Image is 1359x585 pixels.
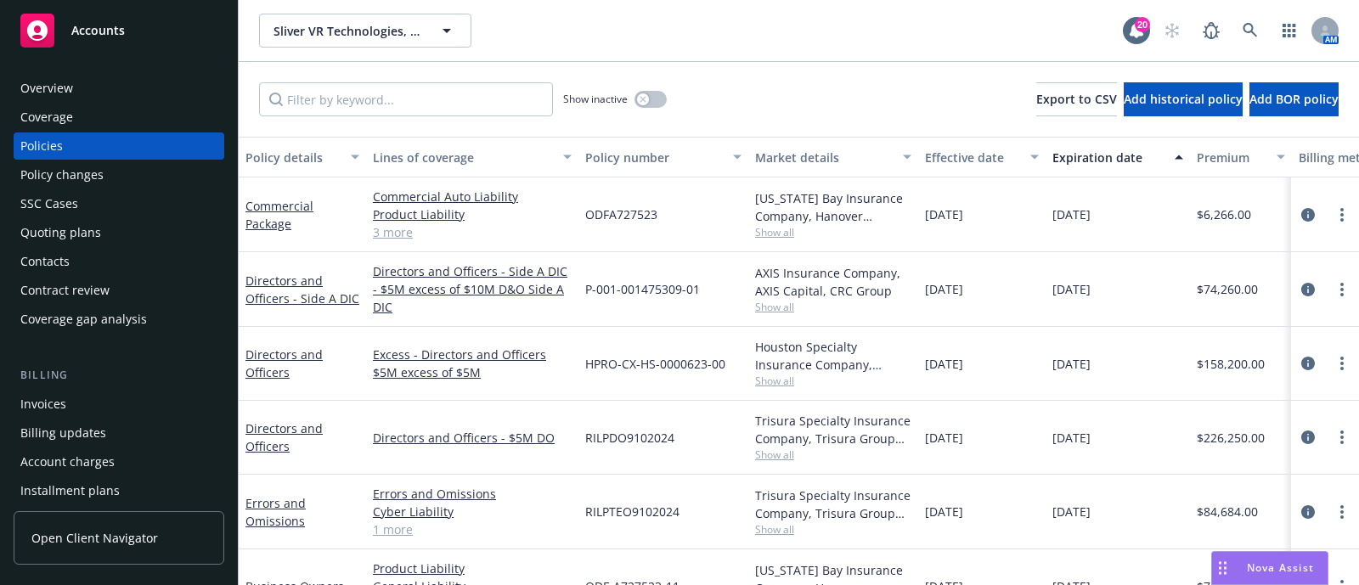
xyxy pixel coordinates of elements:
[1052,280,1091,298] span: [DATE]
[373,560,572,577] a: Product Liability
[20,219,101,246] div: Quoting plans
[1197,280,1258,298] span: $74,260.00
[20,306,147,333] div: Coverage gap analysis
[31,529,158,547] span: Open Client Navigator
[373,520,572,538] a: 1 more
[373,188,572,205] a: Commercial Auto Liability
[1332,353,1352,374] a: more
[1212,552,1233,584] div: Drag to move
[239,137,366,177] button: Policy details
[14,132,224,160] a: Policies
[245,273,359,307] a: Directors and Officers - Side A DIC
[918,137,1046,177] button: Effective date
[925,429,963,447] span: [DATE]
[1332,502,1352,522] a: more
[1332,279,1352,300] a: more
[14,419,224,447] a: Billing updates
[1052,149,1164,166] div: Expiration date
[755,225,911,239] span: Show all
[259,14,471,48] button: Sliver VR Technologies, Inc.
[20,132,63,160] div: Policies
[245,149,341,166] div: Policy details
[1332,205,1352,225] a: more
[14,161,224,188] a: Policy changes
[925,205,963,223] span: [DATE]
[1155,14,1189,48] a: Start snowing
[14,277,224,304] a: Contract review
[373,223,572,241] a: 3 more
[925,149,1020,166] div: Effective date
[755,412,911,447] div: Trisura Specialty Insurance Company, Trisura Group Ltd., Relm US Insurance Solutions
[1135,17,1150,32] div: 20
[585,149,723,166] div: Policy number
[578,137,748,177] button: Policy number
[373,149,553,166] div: Lines of coverage
[755,338,911,374] div: Houston Specialty Insurance Company, Houston Specialty Insurance Company, CRC Group
[245,495,306,529] a: Errors and Omissions
[14,75,224,102] a: Overview
[755,264,911,300] div: AXIS Insurance Company, AXIS Capital, CRC Group
[14,477,224,504] a: Installment plans
[925,280,963,298] span: [DATE]
[373,205,572,223] a: Product Liability
[585,503,679,520] span: RILPTEO9102024
[14,391,224,418] a: Invoices
[1036,91,1117,107] span: Export to CSV
[1298,427,1318,447] a: circleInformation
[366,137,578,177] button: Lines of coverage
[748,137,918,177] button: Market details
[20,477,120,504] div: Installment plans
[1194,14,1228,48] a: Report a Bug
[1298,353,1318,374] a: circleInformation
[1197,503,1258,520] span: $84,684.00
[755,149,893,166] div: Market details
[245,198,313,232] a: Commercial Package
[20,248,70,275] div: Contacts
[71,24,125,37] span: Accounts
[1211,551,1328,585] button: Nova Assist
[1197,429,1265,447] span: $226,250.00
[1052,205,1091,223] span: [DATE]
[14,248,224,275] a: Contacts
[1272,14,1306,48] a: Switch app
[14,7,224,54] a: Accounts
[755,487,911,522] div: Trisura Specialty Insurance Company, Trisura Group Ltd., CRC Group
[14,104,224,131] a: Coverage
[20,104,73,131] div: Coverage
[14,190,224,217] a: SSC Cases
[585,429,674,447] span: RILPDO9102024
[563,92,628,106] span: Show inactive
[273,22,420,40] span: Sliver VR Technologies, Inc.
[20,161,104,188] div: Policy changes
[1197,149,1266,166] div: Premium
[755,374,911,388] span: Show all
[245,346,323,380] a: Directors and Officers
[925,355,963,373] span: [DATE]
[245,420,323,454] a: Directors and Officers
[1036,82,1117,116] button: Export to CSV
[373,503,572,520] a: Cyber Liability
[259,82,553,116] input: Filter by keyword...
[585,355,725,373] span: HPRO-CX-HS-0000623-00
[925,503,963,520] span: [DATE]
[1332,427,1352,447] a: more
[1046,137,1190,177] button: Expiration date
[1124,82,1243,116] button: Add historical policy
[1298,279,1318,300] a: circleInformation
[20,448,115,475] div: Account charges
[20,75,73,102] div: Overview
[755,522,911,537] span: Show all
[1298,502,1318,522] a: circleInformation
[1197,355,1265,373] span: $158,200.00
[1124,91,1243,107] span: Add historical policy
[14,367,224,384] div: Billing
[14,219,224,246] a: Quoting plans
[373,346,572,381] a: Excess - Directors and Officers $5M excess of $5M
[1249,82,1339,116] button: Add BOR policy
[755,189,911,225] div: [US_STATE] Bay Insurance Company, Hanover Insurance Group
[585,280,700,298] span: P-001-001475309-01
[1190,137,1292,177] button: Premium
[1197,205,1251,223] span: $6,266.00
[373,429,572,447] a: Directors and Officers - $5M DO
[755,447,911,462] span: Show all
